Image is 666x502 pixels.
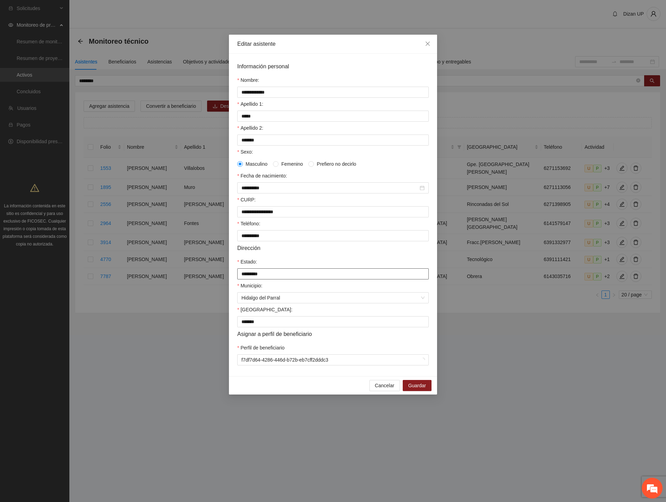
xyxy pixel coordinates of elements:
label: Municipio: [237,282,262,289]
span: Masculino [243,160,270,168]
span: Asignar a perfil de beneficiario [237,330,312,338]
label: Sexo: [237,148,253,156]
label: CURP: [237,196,256,204]
span: Prefiero no decirlo [314,160,359,168]
label: Apellido 2: [237,124,263,132]
label: Teléfono: [237,220,260,227]
span: Información personal [237,62,289,71]
input: Nombre: [237,87,429,98]
textarea: Escriba su mensaje y pulse “Intro” [3,189,132,214]
div: Chatee con nosotros ahora [36,35,117,44]
label: Perfil de beneficiario [237,344,284,352]
input: Estado: [237,268,429,279]
button: Close [418,35,437,53]
span: Hidalgo del Parral [241,293,425,303]
label: Colonia: [237,306,292,313]
span: f7df7d64-4286-446d-b72b-eb7cff2dddc3 [241,355,425,365]
button: Cancelar [369,380,400,391]
span: Femenino [279,160,306,168]
span: close [425,41,430,46]
label: Apellido 1: [237,100,263,108]
input: Colonia: [237,316,429,327]
span: Estamos en línea. [40,93,96,163]
span: Cancelar [375,382,394,389]
input: Apellido 1: [237,111,429,122]
input: Apellido 2: [237,135,429,146]
input: Teléfono: [237,230,429,241]
label: Nombre: [237,76,259,84]
button: Guardar [403,380,432,391]
label: Estado: [237,258,257,266]
label: Fecha de nacimiento: [237,172,287,180]
div: Editar asistente [237,40,429,48]
input: Fecha de nacimiento: [241,184,418,192]
span: Guardar [408,382,426,389]
span: Dirección [237,244,261,252]
input: CURP: [237,206,429,217]
div: Minimizar ventana de chat en vivo [114,3,130,20]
